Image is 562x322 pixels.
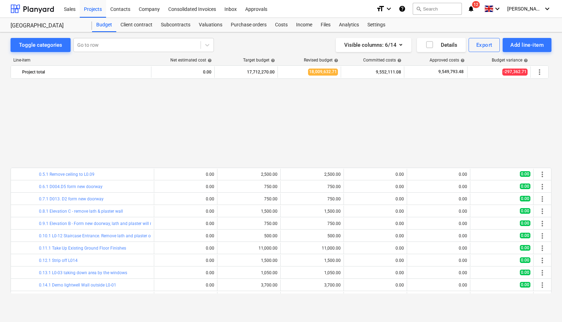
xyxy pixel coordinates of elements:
div: Line-item [11,58,152,63]
a: 0.6.1 D004.D5 form new doorway [39,184,103,189]
span: More actions [538,170,547,179]
div: 0.00 [347,283,404,288]
div: 0.00 [157,209,214,214]
div: 3,700.00 [220,283,277,288]
span: -297,362.71 [502,69,528,75]
a: Subcontracts [157,18,195,32]
a: 0.13.1 L0-03 taking down area by the windows [39,270,127,275]
span: 9,549,793.48 [438,69,464,75]
div: Add line-item [510,40,544,50]
div: 500.00 [283,233,341,238]
span: 0.00 [520,270,530,275]
div: 1,500.00 [220,209,277,214]
div: 0.00 [347,233,404,238]
iframe: Chat Widget [527,288,562,322]
button: Details [417,38,466,52]
div: Visible columns : 6/14 [344,40,403,50]
div: 0.00 [347,258,404,263]
span: 0.00 [520,257,530,263]
div: 0.00 [157,283,214,288]
div: 0.00 [157,246,214,251]
div: 0.00 [347,221,404,226]
div: 0.00 [157,172,214,177]
a: Files [316,18,335,32]
div: 11,000.00 [283,246,341,251]
span: More actions [538,244,547,252]
div: Export [476,40,492,50]
div: 0.00 [410,270,467,275]
a: 0.14.1 Demo lightwell Wall outside L0-01 [39,283,116,288]
div: 1,050.00 [220,270,277,275]
span: help [459,58,465,63]
span: 0.00 [520,282,530,288]
div: 0.00 [410,233,467,238]
button: Toggle categories [11,38,71,52]
div: Project total [22,66,148,78]
span: More actions [538,256,547,265]
div: Net estimated cost [170,58,212,63]
div: Revised budget [304,58,338,63]
span: 0.00 [520,208,530,214]
div: 0.00 [157,197,214,201]
a: 0.9.1 Elevation B - Form new doorway, lath and plaster will need to be redone [39,221,184,226]
a: Valuations [195,18,227,32]
span: help [522,58,528,63]
i: keyboard_arrow_down [493,5,502,13]
span: More actions [538,207,547,215]
span: help [206,58,212,63]
div: 750.00 [283,221,341,226]
a: Purchase orders [227,18,271,32]
i: format_size [376,5,385,13]
a: 0.12.1 Strip off L014 [39,258,78,263]
div: 1,500.00 [220,258,277,263]
div: Settings [363,18,390,32]
div: 750.00 [220,197,277,201]
div: 0.00 [157,233,214,238]
div: 750.00 [283,184,341,189]
i: Knowledge base [399,5,406,13]
div: 0.00 [347,209,404,214]
div: 0.00 [157,270,214,275]
div: 0.00 [410,283,467,288]
span: More actions [538,195,547,203]
div: 1,500.00 [283,258,341,263]
a: 0.7.1 D013. D2 form new doorway [39,197,104,201]
a: 0.11.1 Take Up Existing Ground Floor Finishes [39,246,126,251]
span: 0.00 [520,220,530,226]
div: 17,712,270.00 [217,66,275,78]
span: 0.00 [520,183,530,189]
span: help [333,58,338,63]
i: notifications [468,5,475,13]
div: 0.00 [347,172,404,177]
a: Costs [271,18,292,32]
div: Toggle categories [19,40,62,50]
div: 2,500.00 [283,172,341,177]
div: 0.00 [347,270,404,275]
span: More actions [538,281,547,289]
div: 0.00 [347,197,404,201]
i: keyboard_arrow_down [385,5,393,13]
div: 0.00 [410,209,467,214]
div: 1,500.00 [283,209,341,214]
div: 0.00 [347,246,404,251]
i: keyboard_arrow_down [543,5,551,13]
div: 0.00 [157,221,214,226]
div: 0.00 [157,184,214,189]
div: 0.00 [410,246,467,251]
span: 0.00 [520,171,530,177]
div: 750.00 [220,221,277,226]
div: 2,500.00 [220,172,277,177]
span: More actions [538,232,547,240]
div: 0.00 [347,184,404,189]
div: Budget [92,18,116,32]
div: Committed costs [363,58,401,63]
button: Export [469,38,500,52]
span: 0.00 [520,196,530,201]
button: Add line-item [503,38,551,52]
a: Analytics [335,18,363,32]
span: More actions [538,219,547,228]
